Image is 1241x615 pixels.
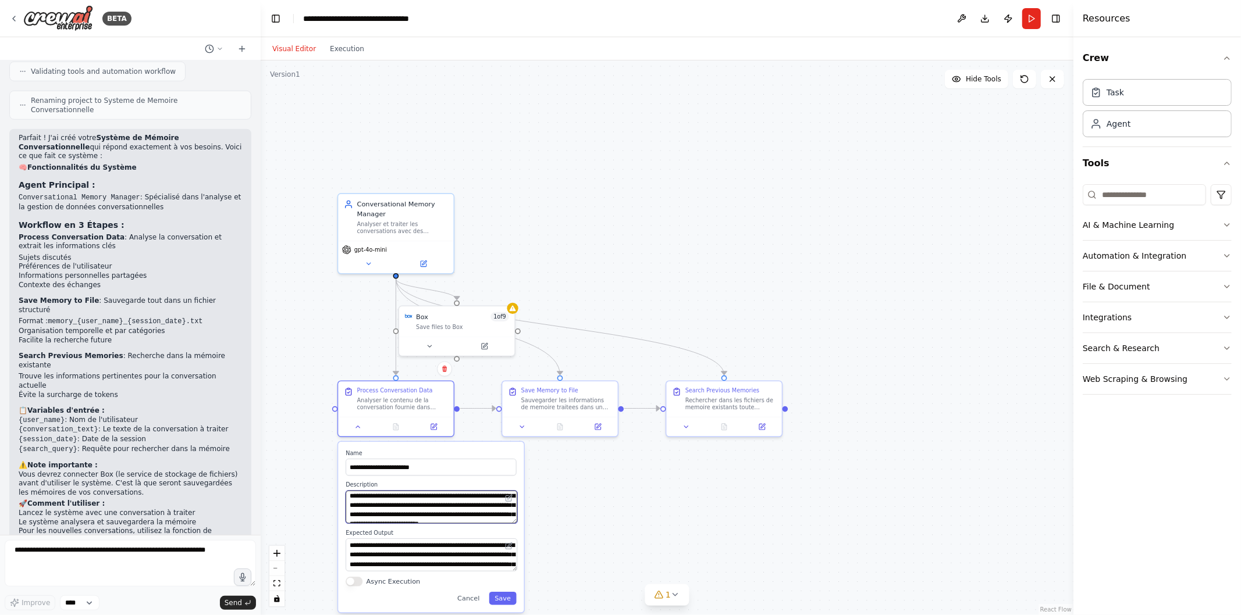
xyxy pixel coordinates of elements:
button: Crew [1083,42,1232,74]
div: Analyser le contenu de la conversation fournie dans {conversation_text} et extraire les informati... [357,396,448,412]
div: Analyser et traiter les conversations avec des chatbots pour les sauvegarder dans des fichiers de... [357,220,448,235]
g: Edge from 7ced4ccc-9f9f-423c-9d64-a363f73a9364 to 8f1a3628-19b1-4d4c-b671-30a99d09d29f [624,404,660,413]
strong: Agent Principal : [19,180,95,189]
li: Format : [19,317,242,327]
code: {user_name} [19,416,65,424]
span: Improve [22,598,50,607]
div: React Flow controls [269,546,285,606]
label: Expected Output [346,529,516,537]
button: fit view [269,576,285,591]
nav: breadcrumb [303,13,434,24]
button: Save [489,592,517,605]
li: : Nom de l'utilisateur [19,416,242,426]
div: Agent [1107,118,1130,130]
div: Version 1 [270,70,300,79]
p: : Sauvegarde tout dans un fichier structuré [19,296,242,314]
li: : Requête pour rechercher dans la mémoire [19,445,242,455]
button: Improve [5,595,55,610]
button: zoom in [269,546,285,561]
p: : Analyse la conversation et extrait les informations clés [19,233,242,251]
button: Open in side panel [397,258,450,269]
p: Vous devrez connecter Box (le service de stockage de fichiers) avant d'utiliser le système. C'est... [19,470,242,498]
button: No output available [705,421,744,432]
h2: 🧠 [19,163,242,173]
button: zoom out [269,561,285,576]
button: AI & Machine Learning [1083,210,1232,240]
g: Edge from df12d343-78fb-4215-a4bf-cb2253ed93ee to 7ced4ccc-9f9f-423c-9d64-a363f73a9364 [391,278,564,375]
div: Search Previous Memories [685,387,760,395]
span: Validating tools and automation workflow [31,67,176,76]
li: Contexte des échanges [19,281,242,290]
button: Web Scraping & Browsing [1083,364,1232,394]
li: Pour les nouvelles conversations, utilisez la fonction de recherche pour récupérer le contexte pe... [19,527,242,545]
strong: Variables d'entrée : [27,406,105,414]
li: Évite la surcharge de tokens [19,391,242,400]
button: Tools [1083,147,1232,180]
div: Save Memory to FileSauvegarder les informations de memoire traitees dans un fichier texte structu... [502,381,619,438]
button: Open in side panel [418,421,450,432]
button: Open in editor [503,492,514,503]
span: 1 [666,589,671,600]
a: React Flow attribution [1040,606,1072,613]
div: BoxBox1of9Save files to Box [399,306,516,357]
button: Hide Tools [945,70,1008,88]
span: Send [225,598,242,607]
div: Tools [1083,180,1232,404]
li: : Date de la session [19,435,242,445]
label: Name [346,449,516,457]
span: Hide Tools [966,74,1001,84]
code: {conversation_text} [19,426,98,434]
button: No output available [376,421,415,432]
strong: Fonctionnalités du Système [27,163,137,171]
li: : Le texte de la conversation à traiter [19,425,242,435]
li: Facilite la recherche future [19,336,242,345]
g: Edge from df12d343-78fb-4215-a4bf-cb2253ed93ee to 8f1a3628-19b1-4d4c-b671-30a99d09d29f [391,278,728,375]
strong: Workflow en 3 Étapes : [19,220,125,230]
button: Open in side panel [458,341,511,352]
button: Open in side panel [582,421,614,432]
div: BETA [102,12,131,26]
span: Number of enabled actions [490,312,509,321]
img: Box [405,312,413,320]
p: : Recherche dans la mémoire existante [19,352,242,370]
div: Process Conversation DataAnalyser le contenu de la conversation fournie dans {conversation_text} ... [337,381,455,438]
li: Le système analysera et sauvegardera la mémoire [19,518,242,527]
button: No output available [540,421,579,432]
div: Rechercher dans les fichiers de memoire existants toute information pertinente liee a {search_que... [685,396,776,412]
div: Crew [1083,74,1232,146]
h4: Resources [1083,12,1130,26]
strong: Comment l'utiliser : [27,499,105,507]
div: Search Previous MemoriesRechercher dans les fichiers de memoire existants toute information perti... [666,381,783,438]
li: Lancez le système avec une conversation à traiter [19,509,242,518]
strong: Process Conversation Data [19,233,125,241]
div: Conversational Memory ManagerAnalyser et traiter les conversations avec des chatbots pour les sau... [337,193,455,274]
h2: ⚠️ [19,461,242,470]
label: Description [346,481,516,489]
code: memory_{user_name}_{session_date}.txt [48,317,202,326]
button: Start a new chat [233,42,251,56]
img: Logo [23,5,93,31]
button: Visual Editor [265,42,323,56]
strong: Note importante : [27,461,98,469]
div: Task [1107,87,1124,98]
button: File & Document [1083,271,1232,302]
button: Hide right sidebar [1048,10,1064,27]
li: : Spécialisé dans l'analyse et la gestion de données conversationnelles [19,193,242,212]
span: Renaming project to Systeme de Memoire Conversationnelle [31,96,241,115]
li: Sujets discutés [19,253,242,263]
button: Integrations [1083,302,1232,332]
button: Open in side panel [746,421,778,432]
li: Trouve les informations pertinentes pour la conversation actuelle [19,372,242,390]
strong: Système de Mémoire Conversationnelle [19,134,179,151]
div: Box [416,312,428,321]
strong: Search Previous Memories [19,352,123,360]
div: Save files to Box [416,323,509,331]
div: Process Conversation Data [357,387,433,395]
g: Edge from cce134b4-5cee-4722-abf1-ee23ae5d53fe to 7ced4ccc-9f9f-423c-9d64-a363f73a9364 [460,404,496,413]
div: Conversational Memory Manager [357,199,448,218]
button: Open in editor [503,541,514,552]
button: Execution [323,42,371,56]
button: Send [220,596,256,610]
button: 1 [645,584,689,606]
button: Cancel [452,592,486,605]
